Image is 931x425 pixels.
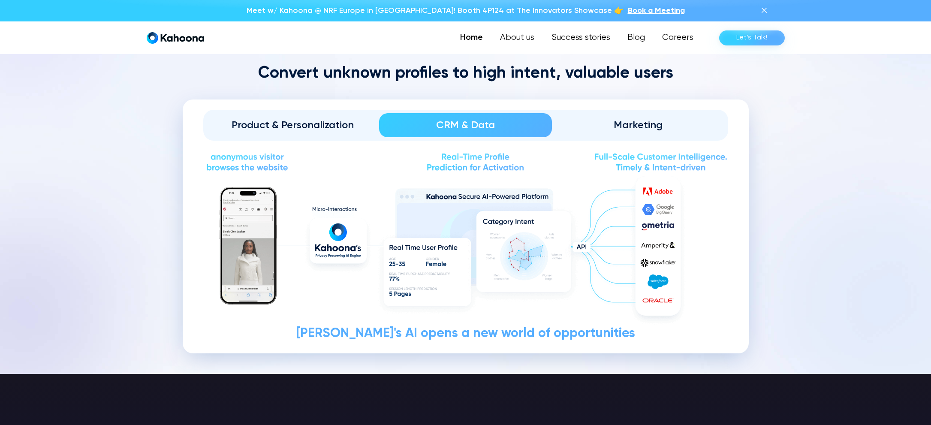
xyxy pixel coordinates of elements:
[564,118,713,132] div: Marketing
[619,29,654,46] a: Blog
[147,32,204,44] a: home
[247,5,624,16] p: Meet w/ Kahoona @ NRF Europe in [GEOGRAPHIC_DATA]! Booth 4P124 at The Innovators Showcase 👉
[736,31,768,45] div: Let’s Talk!
[491,29,543,46] a: About us
[203,327,728,341] div: [PERSON_NAME]'s AI opens a new world of opportunities
[391,118,540,132] div: CRM & Data
[183,63,749,84] h2: Convert unknown profiles to high intent, valuable users
[219,118,368,132] div: Product & Personalization
[452,29,491,46] a: Home
[628,7,685,15] span: Book a Meeting
[628,5,685,16] a: Book a Meeting
[543,29,619,46] a: Success stories
[654,29,702,46] a: Careers
[719,30,785,45] a: Let’s Talk!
